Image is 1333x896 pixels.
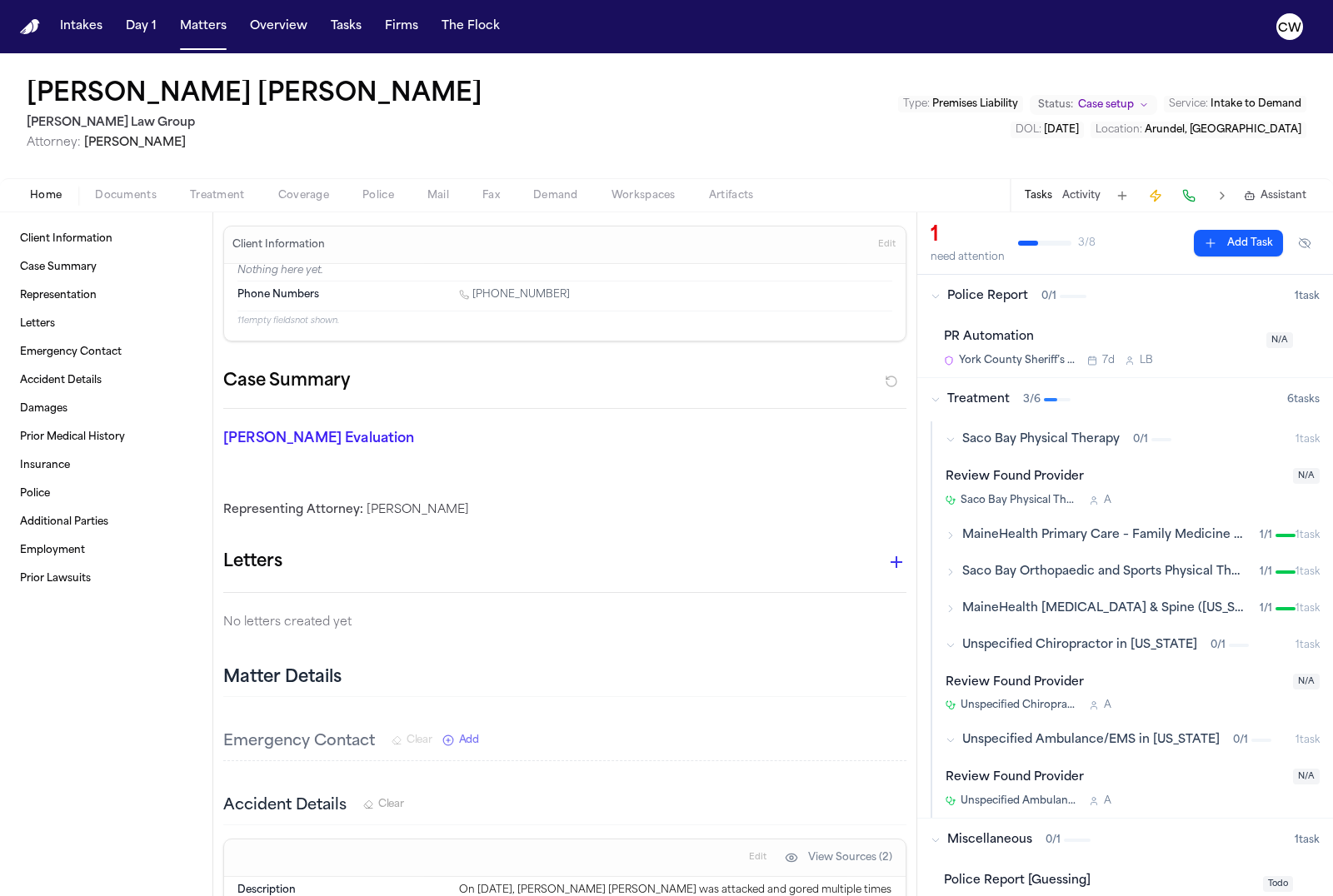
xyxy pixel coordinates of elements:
[20,572,91,585] span: Prior Lawsuits
[13,254,199,281] a: Case Summary
[1263,876,1293,892] span: Todo
[533,189,578,202] span: Demand
[324,12,368,42] a: Tasks
[378,798,404,811] span: Clear
[1296,602,1320,615] span: 1 task
[962,600,1246,617] span: MaineHealth [MEDICAL_DATA] & Spine ([US_STATE] Medical Partners)
[20,374,102,387] span: Accident Details
[1211,99,1301,109] span: Intake to Demand
[1260,565,1272,579] span: 1 / 1
[1011,122,1084,138] button: Edit DOL: 2025-07-25
[278,189,329,202] span: Coverage
[13,282,199,309] a: Representation
[931,318,1333,377] div: Open task: PR Automation
[223,502,906,519] div: [PERSON_NAME]
[119,12,163,42] button: Day 1
[378,12,425,42] button: Firms
[962,564,1246,580] span: Saco Bay Orthopaedic and Sports Physical Therapy
[917,378,1333,421] button: Treatment3/66tasks
[1295,290,1320,303] span: 1 task
[435,12,507,42] button: The Flock
[1290,230,1320,256] button: Hide completed tasks (⌘⇧H)
[1144,184,1167,207] button: Create Immediate Task
[962,732,1220,749] span: Unspecified Ambulance/EMS in [US_STATE]
[20,19,40,35] img: Finch Logo
[903,99,930,109] span: Type :
[961,494,1079,507] span: Saco Bay Physical Therapy
[459,734,479,747] span: Add
[1111,184,1134,207] button: Add Task
[1104,794,1111,808] span: A
[1104,494,1111,507] span: A
[1211,639,1226,652] span: 0 / 1
[223,613,906,633] p: No letters created yet
[1038,98,1073,112] span: Status:
[1091,122,1306,138] button: Edit Location: Arundel, ME
[223,666,342,689] h2: Matter Details
[1296,529,1320,542] span: 1 task
[1078,98,1134,112] span: Case setup
[931,222,1005,249] div: 1
[482,189,500,202] span: Fax
[223,730,375,754] h3: Emergency Contact
[459,288,570,301] a: Call 1 (207) 298-0095
[898,96,1023,112] button: Edit Type: Premises Liability
[1244,189,1306,202] button: Assistant
[1296,639,1320,652] span: 1 task
[946,674,1283,693] div: Review Found Provider
[1194,230,1283,256] button: Add Task
[20,289,97,302] span: Representation
[20,431,125,444] span: Prior Medical History
[1023,393,1041,406] span: 3 / 6
[1296,565,1320,579] span: 1 task
[223,429,437,449] p: [PERSON_NAME] Evaluation
[407,734,432,747] span: Clear
[1293,769,1320,784] span: N/A
[363,798,404,811] button: Clear Accident Details
[1260,602,1272,615] span: 1 / 1
[917,275,1333,318] button: Police Report0/11task
[932,664,1333,723] div: Open task: Review Found Provider
[1133,433,1148,446] span: 0 / 1
[27,80,482,110] h1: [PERSON_NAME] [PERSON_NAME]
[932,517,1333,554] button: MaineHealth Primary Care – Family Medicine – [PERSON_NAME]1/11task
[237,288,319,301] span: Phone Numbers
[947,288,1028,305] span: Police Report
[190,189,245,202] span: Treatment
[1140,354,1153,367] span: L B
[392,734,432,747] button: Clear Emergency Contact
[1062,189,1101,202] button: Activity
[30,189,62,202] span: Home
[1266,332,1293,348] span: N/A
[1261,189,1306,202] span: Assistant
[931,251,1005,264] div: need attention
[944,872,1253,891] div: Police Report [Guessing]
[53,12,109,42] button: Intakes
[223,794,347,818] h3: Accident Details
[947,832,1032,849] span: Miscellaneous
[1287,393,1320,406] span: 6 task s
[1078,236,1096,250] span: 3 / 8
[932,627,1333,664] button: Unspecified Chiropractor in [US_STATE]0/11task
[13,509,199,535] a: Additional Parties
[1145,125,1301,135] span: Arundel, [GEOGRAPHIC_DATA]
[20,487,50,500] span: Police
[1096,125,1142,135] span: Location :
[13,367,199,394] a: Accident Details
[20,515,108,529] span: Additional Parties
[1025,189,1052,202] button: Tasks
[13,226,199,252] a: Client Information
[962,637,1197,654] span: Unspecified Chiropractor in [US_STATE]
[173,12,233,42] button: Matters
[20,261,97,274] span: Case Summary
[95,189,157,202] span: Documents
[442,734,479,747] button: Add New
[878,239,896,251] span: Edit
[1296,734,1320,747] span: 1 task
[961,699,1079,712] span: Unspecified Chiropractor in [US_STATE]
[1293,468,1320,484] span: N/A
